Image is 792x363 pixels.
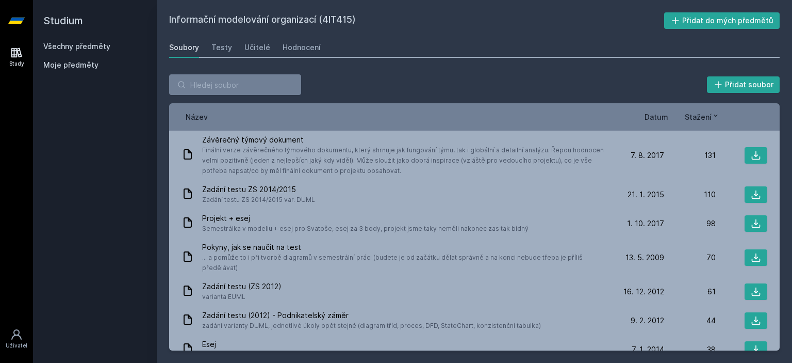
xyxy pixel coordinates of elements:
span: 13. 5. 2009 [625,252,664,263]
div: 70 [664,252,716,263]
span: 7. 8. 2017 [631,150,664,161]
span: Zadání testu (ZS 2012) [202,281,282,292]
div: 110 [664,190,716,200]
button: Přidat do mých předmětů [664,12,780,29]
span: Semestrálka v modeliu + esej pro Svatoše, esej za 3 body, projekt jsme taky neměli nakonec zas ta... [202,224,529,234]
span: 7. 1. 2014 [632,344,664,355]
h2: Informační modelování organizací (4IT415) [169,12,664,29]
div: Hodnocení [283,42,321,53]
div: 61 [664,287,716,297]
input: Hledej soubor [169,74,301,95]
span: Zadání testu ZS 2014/2015 [202,184,315,195]
span: Projekt + esej [202,213,529,224]
a: Uživatel [2,323,31,355]
a: Všechny předměty [43,42,110,51]
button: Přidat soubor [707,76,780,93]
span: zadání varianty DUML, jednotlivé úkoly opět stejné (diagram tříd, proces, DFD, StateChart, konzis... [202,321,541,331]
span: Esej [202,339,428,350]
span: 1. 10. 2017 [627,218,664,229]
div: Uživatel [6,342,27,350]
a: Soubory [169,37,199,58]
span: Na téma "Nepřípustné vazby mezi prvky DFD diagramu". Hodnoceno 2.9/3 [202,350,428,360]
div: 38 [664,344,716,355]
span: 9. 2. 2012 [631,315,664,326]
button: Stažení [685,112,720,122]
span: 21. 1. 2015 [628,190,664,200]
span: Pokyny, jak se naučit na test [202,242,608,252]
button: Datum [645,112,668,122]
div: 98 [664,218,716,229]
div: Testy [211,42,232,53]
div: Study [9,60,24,68]
button: Název [186,112,208,122]
span: 16. 12. 2012 [623,287,664,297]
span: Závěrečný týmový dokument [202,135,608,145]
a: Hodnocení [283,37,321,58]
a: Testy [211,37,232,58]
div: Soubory [169,42,199,53]
div: Učitelé [244,42,270,53]
span: Zadání testu ZS 2014/2015 var. DUML [202,195,315,205]
span: Finální verze závěrečného týmového dokumentu, který shrnuje jak fungování týmu, tak i globální a ... [202,145,608,176]
span: ... a pomůže to i při tvorbě diagramů v semestrální práci (budete je od začátku dělat správně a n... [202,252,608,273]
a: Study [2,41,31,73]
span: Moje předměty [43,60,98,70]
div: 44 [664,315,716,326]
a: Učitelé [244,37,270,58]
span: varianta EUML [202,292,282,302]
span: Zadání testu (2012) - Podnikatelský záměr [202,310,541,321]
div: 131 [664,150,716,161]
span: Stažení [685,112,712,122]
